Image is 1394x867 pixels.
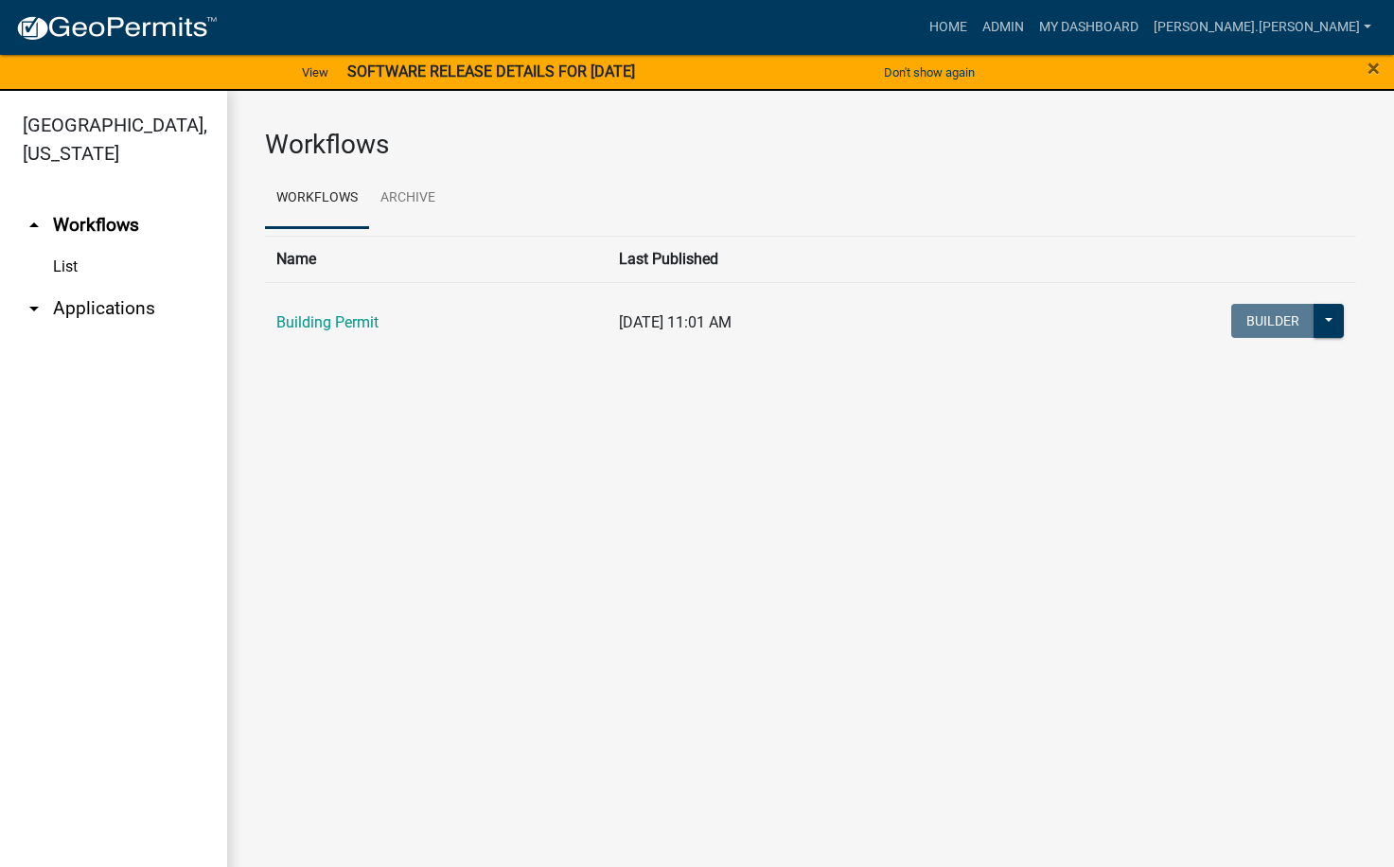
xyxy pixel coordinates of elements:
[1231,304,1315,338] button: Builder
[619,313,732,331] span: [DATE] 11:01 AM
[1368,57,1380,80] button: Close
[347,62,635,80] strong: SOFTWARE RELEASE DETAILS FOR [DATE]
[23,214,45,237] i: arrow_drop_up
[265,236,608,282] th: Name
[23,297,45,320] i: arrow_drop_down
[1032,9,1146,45] a: My Dashboard
[922,9,975,45] a: Home
[265,129,1356,161] h3: Workflows
[1368,55,1380,81] span: ×
[369,168,447,229] a: Archive
[1146,9,1379,45] a: [PERSON_NAME].[PERSON_NAME]
[265,168,369,229] a: Workflows
[876,57,982,88] button: Don't show again
[294,57,336,88] a: View
[608,236,979,282] th: Last Published
[975,9,1032,45] a: Admin
[276,313,379,331] a: Building Permit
